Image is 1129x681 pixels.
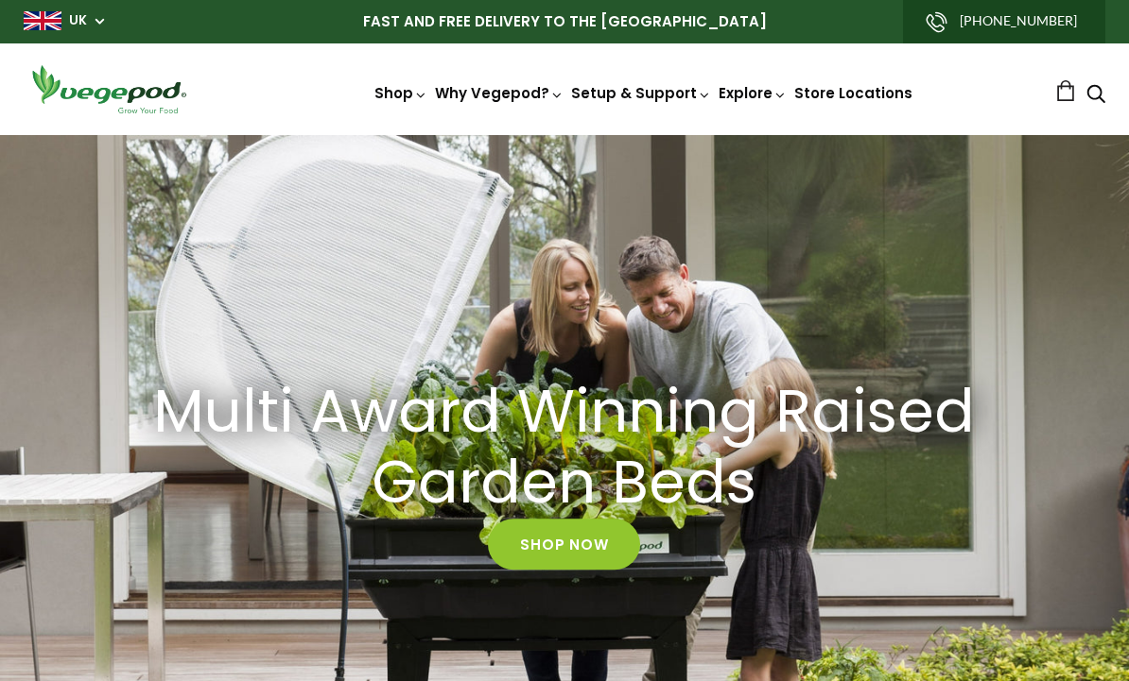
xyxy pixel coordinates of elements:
[794,83,912,103] a: Store Locations
[24,11,61,30] img: gb_large.png
[435,83,564,103] a: Why Vegepod?
[374,83,427,103] a: Shop
[139,377,990,519] h2: Multi Award Winning Raised Garden Beds
[488,519,640,570] a: Shop Now
[571,83,711,103] a: Setup & Support
[719,83,787,103] a: Explore
[109,377,1021,519] a: Multi Award Winning Raised Garden Beds
[69,11,87,30] a: UK
[1086,86,1105,106] a: Search
[24,62,194,116] img: Vegepod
